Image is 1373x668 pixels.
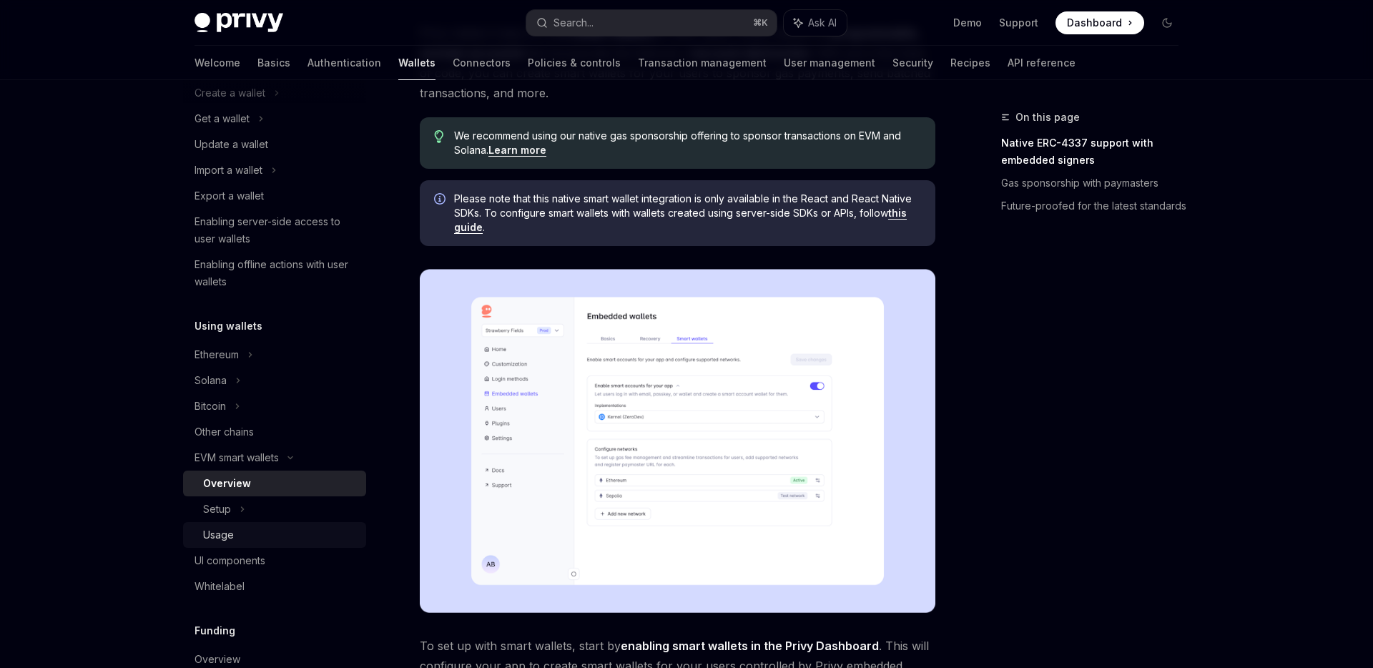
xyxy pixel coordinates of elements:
button: Search...⌘K [526,10,777,36]
a: Authentication [307,46,381,80]
a: Enabling offline actions with user wallets [183,252,366,295]
a: API reference [1008,46,1076,80]
div: Solana [195,372,227,389]
span: On this page [1015,109,1080,126]
a: Learn more [488,144,546,157]
a: Support [999,16,1038,30]
a: Demo [953,16,982,30]
div: Bitcoin [195,398,226,415]
svg: Info [434,193,448,207]
a: Dashboard [1055,11,1144,34]
div: Ethereum [195,346,239,363]
div: Setup [203,501,231,518]
div: Export a wallet [195,187,264,205]
div: UI components [195,552,265,569]
div: Get a wallet [195,110,250,127]
a: Native ERC-4337 support with embedded signers [1001,132,1190,172]
div: Overview [203,475,251,492]
div: Update a wallet [195,136,268,153]
div: Whitelabel [195,578,245,595]
div: Usage [203,526,234,544]
div: Other chains [195,423,254,441]
span: Please note that this native smart wallet integration is only available in the React and React Na... [454,192,921,235]
a: Gas sponsorship with paymasters [1001,172,1190,195]
div: Import a wallet [195,162,262,179]
a: UI components [183,548,366,574]
h5: Funding [195,622,235,639]
div: Enabling offline actions with user wallets [195,256,358,290]
img: Sample enable smart wallets [420,269,935,613]
a: Wallets [398,46,435,80]
div: Enabling server-side access to user wallets [195,213,358,247]
a: enabling smart wallets in the Privy Dashboard [621,639,879,654]
div: Search... [553,14,594,31]
div: EVM smart wallets [195,449,279,466]
a: Overview [183,471,366,496]
a: Transaction management [638,46,767,80]
img: dark logo [195,13,283,33]
h5: Using wallets [195,318,262,335]
span: Ask AI [808,16,837,30]
div: Overview [195,651,240,668]
a: Update a wallet [183,132,366,157]
a: Other chains [183,419,366,445]
a: Welcome [195,46,240,80]
svg: Tip [434,130,444,143]
a: User management [784,46,875,80]
a: Policies & controls [528,46,621,80]
a: Basics [257,46,290,80]
a: Connectors [453,46,511,80]
button: Toggle dark mode [1156,11,1178,34]
a: Security [892,46,933,80]
a: Future-proofed for the latest standards [1001,195,1190,217]
span: Dashboard [1067,16,1122,30]
span: ⌘ K [753,17,768,29]
a: Recipes [950,46,990,80]
a: Whitelabel [183,574,366,599]
a: Export a wallet [183,183,366,209]
a: Enabling server-side access to user wallets [183,209,366,252]
span: We recommend using our native gas sponsorship offering to sponsor transactions on EVM and Solana. [454,129,921,157]
a: Usage [183,522,366,548]
button: Ask AI [784,10,847,36]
